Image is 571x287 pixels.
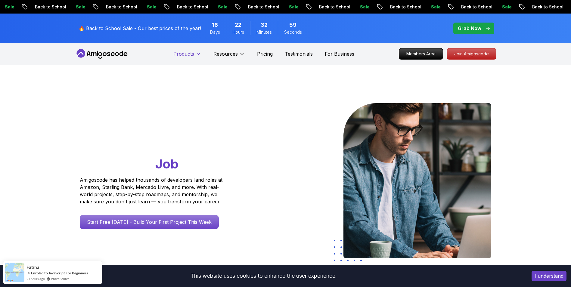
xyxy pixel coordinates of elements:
[325,50,354,57] a: For Business
[532,271,566,281] button: Accept cookies
[79,25,201,32] p: 🔥 Back to School Sale - Our best prices of the year!
[210,4,251,10] p: Back to School
[173,50,194,57] p: Products
[212,21,218,29] span: 16 Days
[80,103,246,173] h1: Go From Learning to Hired: Master Java, Spring Boot & Cloud Skills That Get You the
[284,29,302,35] span: Seconds
[424,4,464,10] p: Back to School
[447,48,496,59] p: Join Amigoscode
[352,4,393,10] p: Back to School
[281,4,322,10] p: Back to School
[80,215,219,229] a: Start Free [DATE] - Build Your First Project This Week
[495,4,535,10] p: Back to School
[399,48,443,59] p: Members Area
[458,25,481,32] p: Grab Now
[109,4,129,10] p: Sale
[26,265,39,270] span: Fatiha
[173,50,201,62] button: Products
[210,29,220,35] span: Days
[343,103,491,258] img: hero
[31,271,88,275] a: Enroled to JavaScript For Beginners
[393,4,413,10] p: Sale
[213,50,238,57] p: Resources
[251,4,271,10] p: Sale
[447,48,496,60] a: Join Amigoscode
[256,29,272,35] span: Minutes
[289,21,296,29] span: 59 Seconds
[285,50,313,57] a: Testimonials
[5,269,523,282] div: This website uses cookies to enhance the user experience.
[38,4,57,10] p: Sale
[464,4,484,10] p: Sale
[399,48,443,60] a: Members Area
[26,270,30,275] span: ->
[139,4,180,10] p: Back to School
[322,4,342,10] p: Sale
[232,29,244,35] span: Hours
[5,263,24,282] img: provesource social proof notification image
[51,276,70,281] a: ProveSource
[257,50,273,57] a: Pricing
[235,21,241,29] span: 22 Hours
[213,50,245,62] button: Resources
[180,4,200,10] p: Sale
[261,21,268,29] span: 32 Minutes
[80,176,224,205] p: Amigoscode has helped thousands of developers land roles at Amazon, Starling Bank, Mercado Livre,...
[68,4,109,10] p: Back to School
[26,276,45,281] span: 21 hours ago
[535,4,555,10] p: Sale
[155,156,178,171] span: Job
